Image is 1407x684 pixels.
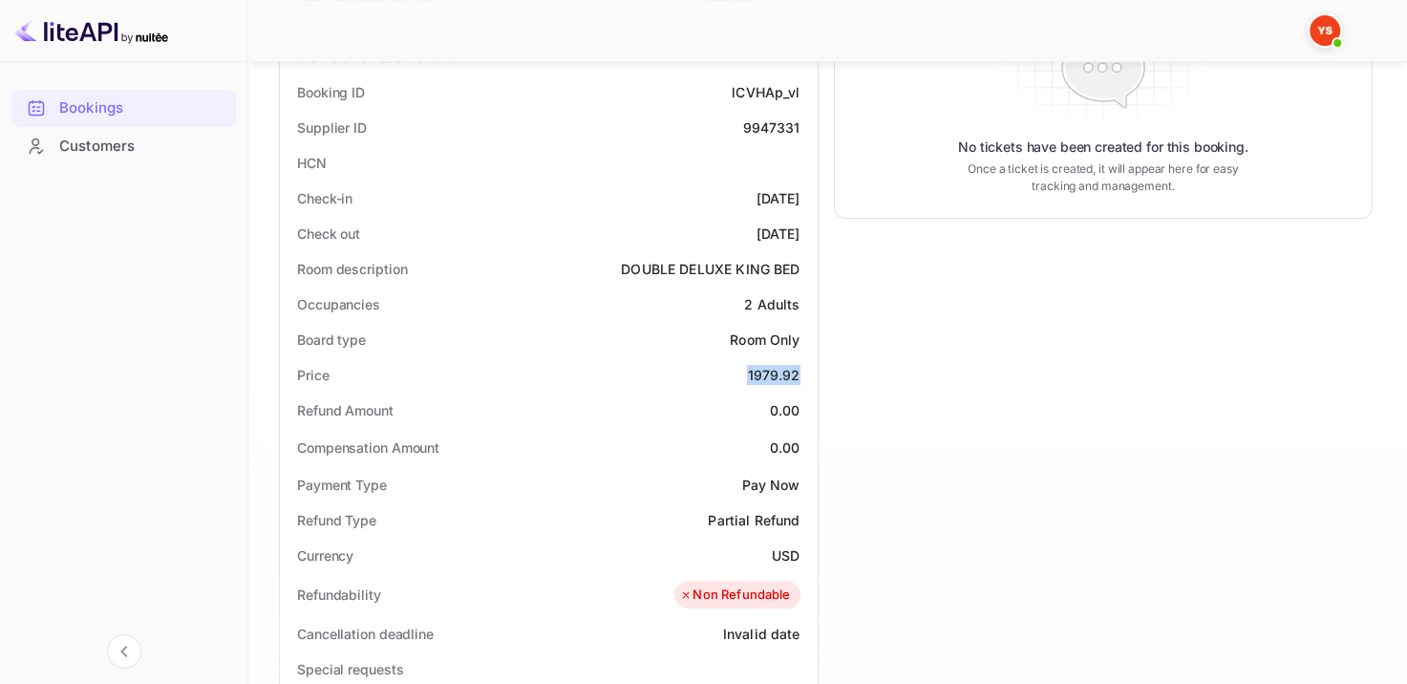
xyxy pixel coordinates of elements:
[297,118,367,138] div: Supplier ID
[11,128,236,165] div: Customers
[770,400,800,420] div: 0.00
[297,259,407,279] div: Room description
[107,634,141,669] button: Collapse navigation
[11,90,236,125] a: Bookings
[297,224,360,244] div: Check out
[297,330,366,350] div: Board type
[297,400,394,420] div: Refund Amount
[297,153,327,173] div: HCN
[297,545,353,566] div: Currency
[757,224,800,244] div: [DATE]
[297,438,439,458] div: Compensation Amount
[708,510,799,530] div: Partial Refund
[744,294,799,314] div: 2 Adults
[11,90,236,127] div: Bookings
[297,624,434,644] div: Cancellation deadline
[742,118,799,138] div: 9947331
[770,438,800,458] div: 0.00
[297,659,403,679] div: Special requests
[297,82,365,102] div: Booking ID
[1310,15,1340,46] img: Yandex Support
[297,365,330,385] div: Price
[757,188,800,208] div: [DATE]
[679,586,790,605] div: Non Refundable
[297,475,387,495] div: Payment Type
[732,82,799,102] div: lCVHAp_vl
[11,128,236,163] a: Customers
[297,294,380,314] div: Occupancies
[741,475,799,495] div: Pay Now
[621,259,799,279] div: DOUBLE DELUXE KING BED
[59,97,226,119] div: Bookings
[15,15,168,46] img: LiteAPI logo
[958,138,1248,157] p: No tickets have been created for this booking.
[59,136,226,158] div: Customers
[772,545,799,566] div: USD
[723,624,800,644] div: Invalid date
[959,160,1247,195] p: Once a ticket is created, it will appear here for easy tracking and management.
[297,188,352,208] div: Check-in
[297,585,381,605] div: Refundability
[297,510,376,530] div: Refund Type
[730,330,799,350] div: Room Only
[747,365,799,385] div: 1979.92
